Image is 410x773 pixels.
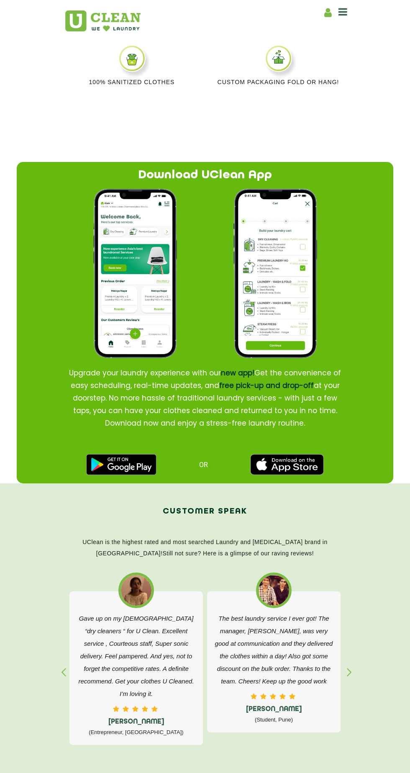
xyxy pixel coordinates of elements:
img: best dry cleaning near me [259,575,289,606]
img: best dry cleaners near me [86,454,156,475]
img: best laundry near me [250,454,324,475]
p: Upgrade your laundry experience with our Get the convenience of easy scheduling, real-time update... [65,367,345,429]
span: new app! [221,368,254,378]
h5: [PERSON_NAME] [213,706,334,714]
p: Gave up on my [DEMOGRAPHIC_DATA] “dry cleaners “ for U Clean. Excellent service , Courteous staff... [76,612,197,700]
p: (Entrepreneur, [GEOGRAPHIC_DATA]) [76,726,197,739]
p: UClean is the highest rated and most searched Laundry and [MEDICAL_DATA] brand in [GEOGRAPHIC_DAT... [65,537,345,559]
img: 100_SANITIZED_and_MACHINE_DRY_11zon.webp [118,45,146,72]
img: app home page [93,189,177,358]
h5: [PERSON_NAME] [76,718,197,726]
img: CUSTOM_PACKAGING_FOLD_OR_HANGI_11zon.webp [265,45,292,72]
p: (Student, Pune) [213,714,334,726]
span: OR [199,461,208,469]
img: best laundry nearme [121,575,151,606]
h2: Download UClean App [65,170,345,180]
h2: Customer Speak [65,504,345,519]
span: free pick-up and drop-off [219,380,314,390]
img: process of how to place order on app [233,189,317,358]
p: Custom packaging Fold or Hang! [211,78,345,86]
p: 100% Sanitized Clothes [65,78,199,86]
img: UClean Laundry and Dry Cleaning [65,10,141,31]
p: The best laundry service I ever got! The manager, [PERSON_NAME], was very good at communication a... [213,612,334,688]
